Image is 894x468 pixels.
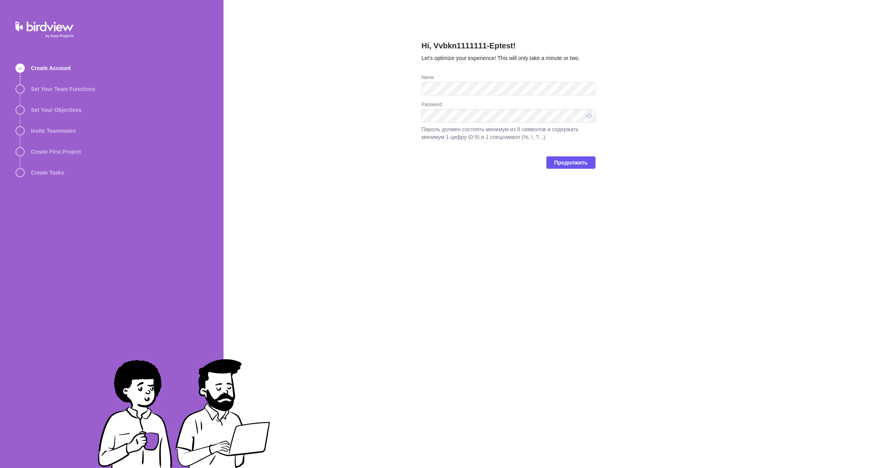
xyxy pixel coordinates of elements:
span: Set Your Objectives [31,106,82,114]
span: Create Tasks [31,169,64,177]
div: Password [421,101,595,109]
span: Пароль должен состоять минимум из 8 символов и содержать минимум 1 цифру (0-9) и 1 спецсимвол (%,... [421,125,595,141]
span: Set Your Team Functions [31,85,95,93]
span: Let’s optimize your experience! This will only take a minute or two. [421,55,580,61]
span: Invite Teammates [31,127,76,135]
div: Name [421,74,595,82]
span: Продолжить [546,156,595,169]
span: Create Account [31,64,71,72]
h2: Hi, Vvbkn1111111-Eptest! [421,40,595,54]
span: Create First Project [31,148,81,156]
span: Продолжить [554,158,588,167]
